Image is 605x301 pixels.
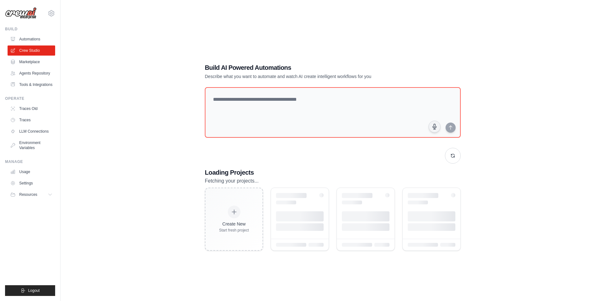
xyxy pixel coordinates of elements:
a: Crew Studio [8,45,55,56]
h1: Build AI Powered Automations [205,63,417,72]
div: Build [5,27,55,32]
a: Tools & Integrations [8,80,55,90]
img: Logo [5,7,37,19]
a: Usage [8,167,55,177]
a: Traces [8,115,55,125]
div: Operate [5,96,55,101]
div: Start fresh project [219,228,249,233]
div: Manage [5,159,55,164]
p: Fetching your projects... [205,177,461,185]
button: Resources [8,190,55,200]
a: LLM Connections [8,126,55,136]
h3: Loading Projects [205,168,461,177]
button: Click to speak your automation idea [429,121,441,133]
button: Get new suggestions [445,148,461,164]
a: Settings [8,178,55,188]
a: Marketplace [8,57,55,67]
button: Logout [5,285,55,296]
p: Describe what you want to automate and watch AI create intelligent workflows for you [205,73,417,80]
a: Environment Variables [8,138,55,153]
span: Logout [28,288,40,293]
a: Agents Repository [8,68,55,78]
a: Traces Old [8,104,55,114]
a: Automations [8,34,55,44]
span: Resources [19,192,37,197]
div: Create New [219,221,249,227]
